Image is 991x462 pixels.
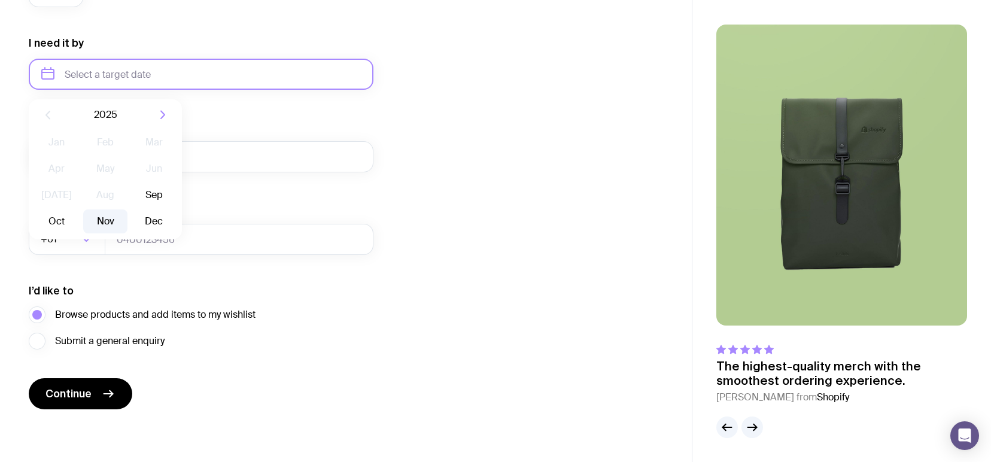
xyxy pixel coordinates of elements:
[35,209,78,233] button: Oct
[105,224,373,255] input: 0400123456
[132,183,176,207] button: Sep
[132,209,176,233] button: Dec
[132,130,176,154] button: Mar
[35,183,78,207] button: [DATE]
[83,183,127,207] button: Aug
[55,308,256,322] span: Browse products and add items to my wishlist
[83,209,127,233] button: Nov
[35,130,78,154] button: Jan
[29,224,105,255] div: Search for option
[41,224,59,255] span: +61
[29,141,373,172] input: you@email.com
[94,108,117,122] span: 2025
[950,421,979,450] div: Open Intercom Messenger
[55,334,165,348] span: Submit a general enquiry
[59,224,78,255] input: Search for option
[83,157,127,181] button: May
[29,59,373,90] input: Select a target date
[83,130,127,154] button: Feb
[817,391,849,403] span: Shopify
[716,359,967,388] p: The highest-quality merch with the smoothest ordering experience.
[45,387,92,401] span: Continue
[35,157,78,181] button: Apr
[29,36,84,50] label: I need it by
[716,390,967,405] cite: [PERSON_NAME] from
[29,284,74,298] label: I’d like to
[29,378,132,409] button: Continue
[132,157,176,181] button: Jun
